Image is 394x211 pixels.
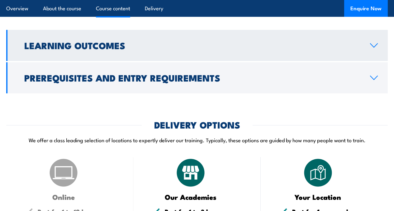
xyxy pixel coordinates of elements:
h2: Prerequisites and Entry Requirements [24,73,360,82]
h3: Your Location [276,193,360,200]
h3: Online [22,193,105,200]
a: Learning Outcomes [6,30,388,61]
h2: Learning Outcomes [24,41,360,49]
h2: DELIVERY OPTIONS [154,120,240,129]
p: We offer a class leading selection of locations to expertly deliver our training. Typically, thes... [6,136,388,143]
a: Prerequisites and Entry Requirements [6,62,388,93]
h3: Our Academies [149,193,232,200]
